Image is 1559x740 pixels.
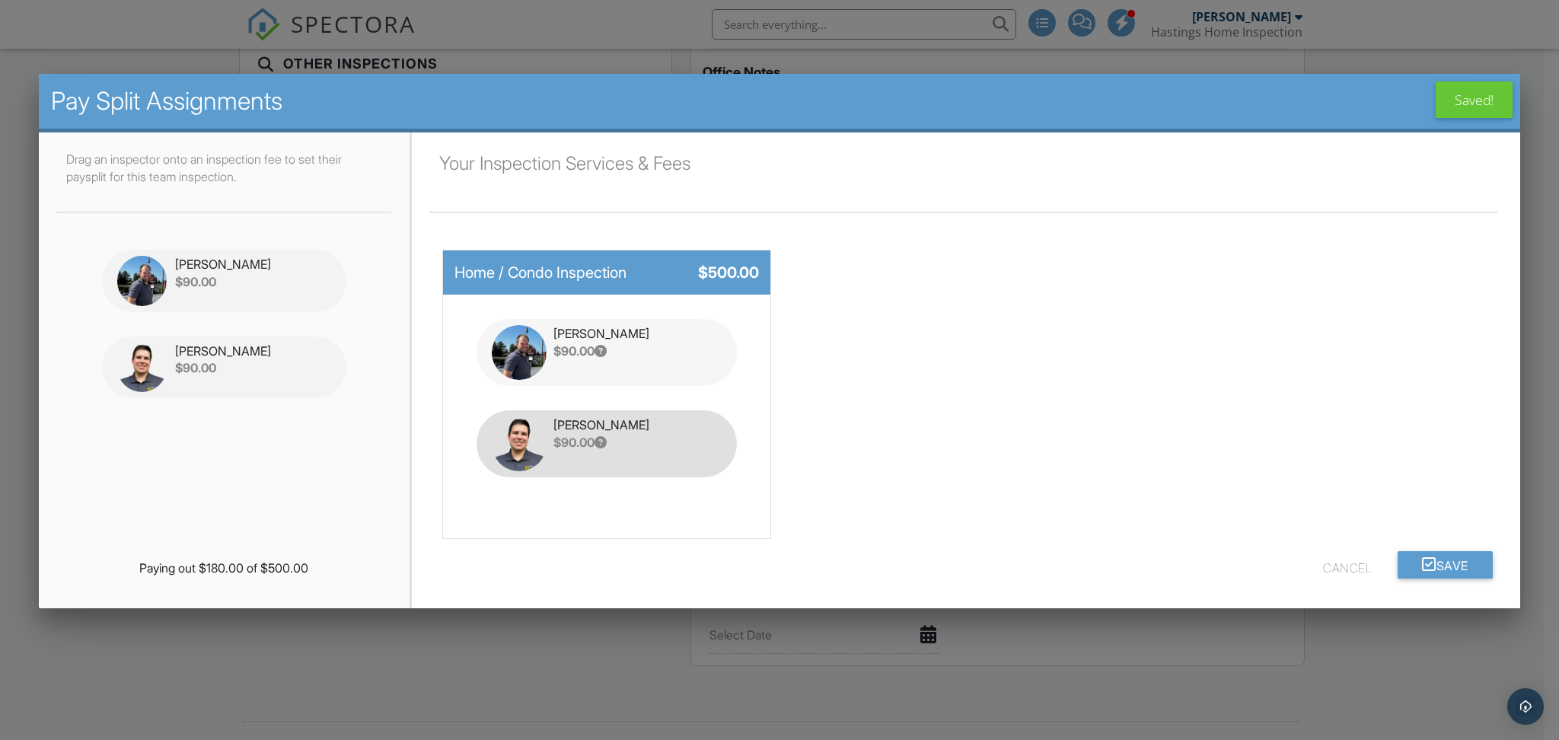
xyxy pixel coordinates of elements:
span: Your Inspection Services & Fees [439,152,690,174]
div: Home / Condo Inspection [454,262,637,283]
img: img_3206.jpg [117,256,167,305]
div: $90.00 [175,273,331,290]
p: Drag an inspector onto an inspection fee to set their paysplit for this team inspection. [57,151,391,199]
div: $90.00 [553,434,722,451]
div: $500.00 [637,262,759,283]
h2: Pay Split Assignments [51,86,1508,116]
button: Cancel [1323,551,1372,579]
div: [PERSON_NAME] [553,416,722,433]
div: $90.00 [175,359,331,376]
div: Paying out $180.00 of $500.00 [39,560,409,576]
div: Saved! [1436,81,1513,118]
button: Save [1398,551,1493,579]
div: [PERSON_NAME] [553,325,722,342]
div: [PERSON_NAME] [175,256,331,273]
div: [PERSON_NAME] [175,343,331,359]
div: Open Intercom Messenger [1507,688,1544,725]
img: aaron__spring_2025__2.png [117,343,167,392]
div: $90.00 [553,343,722,359]
img: img_3206.jpg [492,325,547,380]
img: aaron__spring_2025__2.png [492,416,547,471]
